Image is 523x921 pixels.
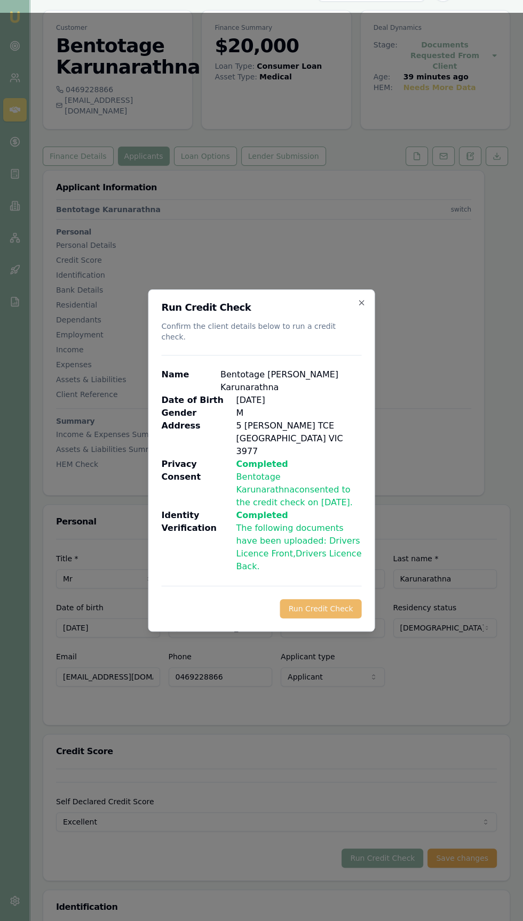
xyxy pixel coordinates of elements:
[162,303,362,312] h2: Run Credit Check
[236,509,362,522] p: Completed
[236,458,362,471] p: Completed
[236,522,362,573] p: The following documents have been uploaded: .
[220,368,362,394] p: Bentotage [PERSON_NAME] Karunarathna
[162,458,236,509] p: Privacy Consent
[162,419,236,458] p: Address
[162,321,362,342] p: Confirm the client details below to run a credit check.
[236,419,362,458] p: 5 [PERSON_NAME] TCE [GEOGRAPHIC_DATA] VIC 3977
[162,394,236,407] p: Date of Birth
[280,599,362,618] button: Run Credit Check
[236,548,362,571] span: , Drivers Licence Back
[162,407,236,419] p: Gender
[162,509,236,573] p: Identity Verification
[236,471,362,509] p: Bentotage Karunarathna consented to the credit check on [DATE] .
[236,394,265,407] p: [DATE]
[236,407,244,419] p: M
[162,368,220,394] p: Name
